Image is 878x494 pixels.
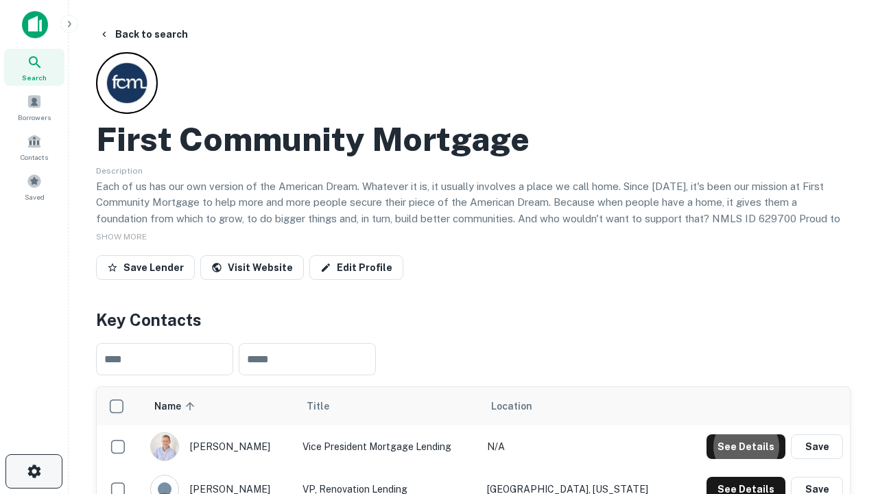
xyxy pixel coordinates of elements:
[96,307,851,332] h4: Key Contacts
[151,433,178,460] img: 1520878720083
[4,89,64,126] a: Borrowers
[296,425,480,468] td: Vice President Mortgage Lending
[150,432,289,461] div: [PERSON_NAME]
[143,387,296,425] th: Name
[200,255,304,280] a: Visit Website
[480,425,679,468] td: N/A
[22,72,47,83] span: Search
[809,340,878,406] iframe: Chat Widget
[22,11,48,38] img: capitalize-icon.png
[96,178,851,243] p: Each of us has our own version of the American Dream. Whatever it is, it usually involves a place...
[4,168,64,205] a: Saved
[309,255,403,280] a: Edit Profile
[791,434,843,459] button: Save
[21,152,48,163] span: Contacts
[96,166,143,176] span: Description
[4,49,64,86] a: Search
[707,434,785,459] button: See Details
[480,387,679,425] th: Location
[96,255,195,280] button: Save Lender
[4,128,64,165] a: Contacts
[154,398,199,414] span: Name
[491,398,532,414] span: Location
[296,387,480,425] th: Title
[25,191,45,202] span: Saved
[18,112,51,123] span: Borrowers
[307,398,347,414] span: Title
[96,119,530,159] h2: First Community Mortgage
[93,22,193,47] button: Back to search
[96,232,147,242] span: SHOW MORE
